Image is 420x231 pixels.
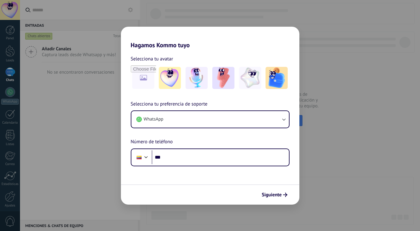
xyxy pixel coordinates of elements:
span: WhatsApp [144,116,163,122]
div: Colombia: + 57 [133,151,145,164]
span: Siguiente [262,193,282,197]
button: Siguiente [259,190,290,200]
button: WhatsApp [131,111,289,128]
img: -1.jpeg [159,67,181,89]
img: -4.jpeg [239,67,261,89]
h2: Hagamos Kommo tuyo [121,27,299,49]
span: Selecciona tu preferencia de soporte [131,100,208,108]
span: Número de teléfono [131,138,173,146]
img: -5.jpeg [266,67,288,89]
img: -3.jpeg [212,67,234,89]
span: Selecciona tu avatar [131,55,173,63]
img: -2.jpeg [186,67,208,89]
